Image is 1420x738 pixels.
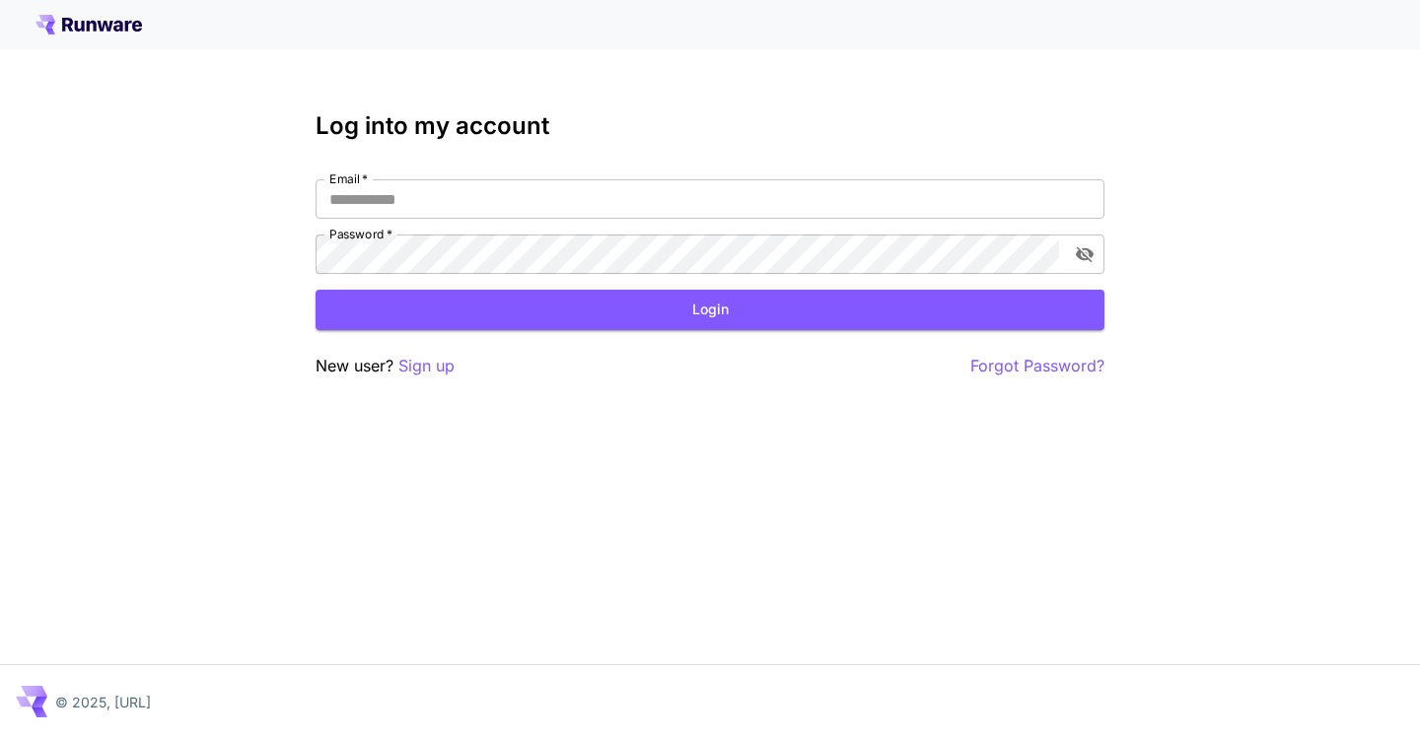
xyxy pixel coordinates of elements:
p: © 2025, [URL] [55,692,151,712]
button: Login [316,290,1104,330]
button: toggle password visibility [1067,236,1102,272]
label: Email [329,170,368,187]
button: Sign up [398,354,455,378]
h3: Log into my account [316,112,1104,140]
button: Forgot Password? [970,354,1104,378]
p: New user? [316,354,455,378]
label: Password [329,226,392,242]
